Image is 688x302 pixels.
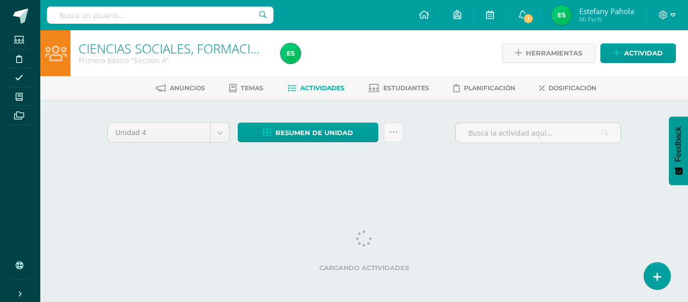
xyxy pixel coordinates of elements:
a: Temas [229,80,263,96]
span: Dosificación [548,84,596,92]
span: Estudiantes [383,84,429,92]
img: 7618533d5882f3550b112057c8a693e7.png [552,5,572,25]
a: Estudiantes [369,80,429,96]
div: Primero Básico 'Sección A' [79,55,268,65]
span: Mi Perfil [579,15,634,24]
span: Estefany Pahola [579,6,634,16]
span: Resumen de unidad [276,124,353,142]
span: 1 [523,13,534,24]
a: Herramientas [502,43,595,63]
span: Feedback [674,127,683,162]
input: Busca la actividad aquí... [456,123,621,143]
img: 7618533d5882f3550b112057c8a693e7.png [281,43,301,64]
a: Resumen de unidad [238,123,378,142]
a: Actividad [600,43,676,63]
a: Actividades [288,80,345,96]
a: Planificación [453,80,515,96]
a: Anuncios [156,80,205,96]
h1: CIENCIAS SOCIALES, FORMACIÓN CIUDADANA E INTERCULTURALIDAD [79,41,268,55]
span: Planificación [464,84,515,92]
span: Actividad [624,44,663,63]
span: Anuncios [170,84,205,92]
span: Unidad 4 [115,123,202,142]
span: Temas [241,84,263,92]
label: Cargando actividades [107,264,621,272]
a: CIENCIAS SOCIALES, FORMACIÓN CIUDADANA E INTERCULTURALIDAD [79,40,479,57]
span: Actividades [300,84,345,92]
a: Dosificación [539,80,596,96]
input: Busca un usuario... [47,7,273,24]
button: Feedback - Mostrar encuesta [669,116,688,185]
span: Herramientas [526,44,582,63]
a: Unidad 4 [108,123,229,142]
